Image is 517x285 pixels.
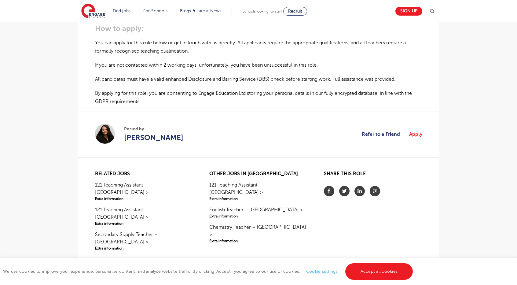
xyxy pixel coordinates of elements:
[209,181,307,202] a: 121 Teaching Assistant – [GEOGRAPHIC_DATA] >Extra information
[95,75,422,83] p: All candidates must have a valid enhanced Disclosure and Barring Service (DBS) check before start...
[124,126,183,132] span: Posted by
[3,269,414,274] span: We use cookies to improve your experience, personalise content, and analyse website traffic. By c...
[95,221,193,226] span: Extra information
[95,206,193,226] a: 121 Teaching Assistant – [GEOGRAPHIC_DATA] >Extra information
[409,130,422,138] a: Apply
[95,24,422,33] h3: How to apply:
[306,269,338,274] a: Cookie settings
[95,39,422,55] p: You can apply for this role below or get in touch with us directly. All applicants require the ap...
[95,231,193,251] a: Secondary Supply Teacher – [GEOGRAPHIC_DATA] >Extra information
[180,9,222,13] a: Blogs & Latest News
[209,238,307,244] span: Extra information
[209,196,307,202] span: Extra information
[113,9,131,13] a: Find jobs
[209,213,307,219] span: Extra information
[209,224,307,244] a: Chemistry Teacher – [GEOGRAPHIC_DATA] >Extra information
[345,263,413,280] a: Accept all cookies
[81,4,105,19] img: Engage Education
[209,171,307,177] h2: Other jobs in [GEOGRAPHIC_DATA]
[243,9,282,13] span: Schools looking for staff
[209,206,307,219] a: English Teacher – [GEOGRAPHIC_DATA] >Extra information
[95,246,193,251] span: Extra information
[95,196,193,202] span: Extra information
[395,7,422,16] a: Sign up
[95,89,422,105] p: By applying for this role, you are consenting to Engage Education Ltd storing your personal detai...
[143,9,167,13] a: For Schools
[324,171,422,180] h2: Share this role
[95,181,193,202] a: 121 Teaching Assistant – [GEOGRAPHIC_DATA] >Extra information
[362,130,405,138] a: Refer to a Friend
[95,171,193,177] h2: Related jobs
[283,7,307,16] a: Recruit
[288,9,302,13] span: Recruit
[124,132,183,143] a: [PERSON_NAME]
[95,61,422,69] p: If you are not contacted within 2 working days, unfortunately, you have been unsuccessful in this...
